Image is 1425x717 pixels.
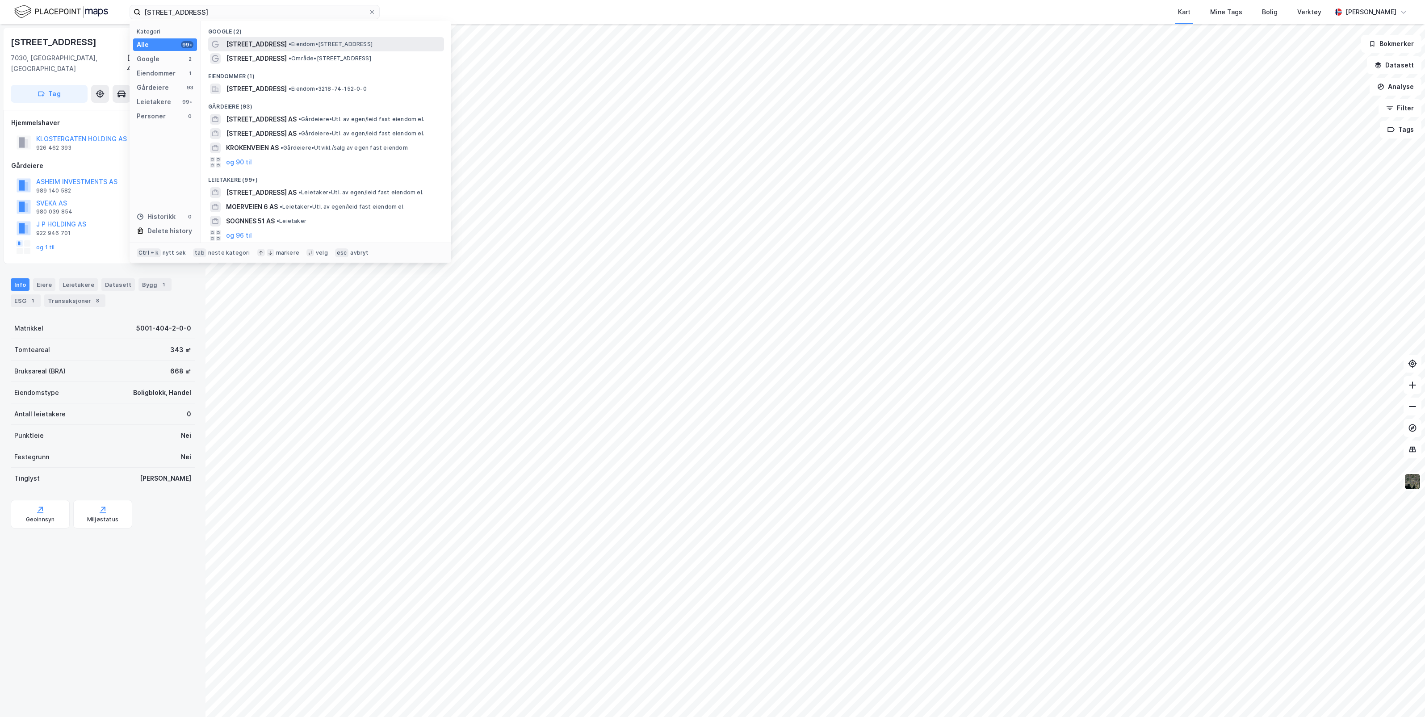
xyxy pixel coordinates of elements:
[181,430,191,441] div: Nei
[14,344,50,355] div: Tomteareal
[137,82,169,93] div: Gårdeiere
[14,323,43,334] div: Matrikkel
[289,41,373,48] span: Eiendom • [STREET_ADDRESS]
[170,344,191,355] div: 343 ㎡
[36,208,72,215] div: 980 039 854
[14,452,49,462] div: Festegrunn
[277,218,279,224] span: •
[87,516,118,523] div: Miljøstatus
[186,55,193,63] div: 2
[298,130,301,137] span: •
[280,203,405,210] span: Leietaker • Utl. av egen/leid fast eiendom el.
[193,248,206,257] div: tab
[1297,7,1321,17] div: Verktøy
[36,144,71,151] div: 926 462 393
[137,39,149,50] div: Alle
[137,54,159,64] div: Google
[181,452,191,462] div: Nei
[201,96,451,112] div: Gårdeiere (93)
[208,249,250,256] div: neste kategori
[170,366,191,377] div: 668 ㎡
[93,296,102,305] div: 8
[1262,7,1278,17] div: Bolig
[187,409,191,419] div: 0
[298,189,423,196] span: Leietaker • Utl. av egen/leid fast eiendom el.
[159,280,168,289] div: 1
[11,85,88,103] button: Tag
[186,84,193,91] div: 93
[127,53,195,74] div: [GEOGRAPHIC_DATA], 404/2
[281,144,283,151] span: •
[298,116,424,123] span: Gårdeiere • Utl. av egen/leid fast eiendom el.
[137,68,176,79] div: Eiendommer
[36,187,71,194] div: 989 140 582
[226,157,252,168] button: og 90 til
[226,143,279,153] span: KROKENVEIEN AS
[101,278,135,291] div: Datasett
[298,116,301,122] span: •
[1367,56,1421,74] button: Datasett
[137,96,171,107] div: Leietakere
[137,28,197,35] div: Kategori
[11,53,127,74] div: 7030, [GEOGRAPHIC_DATA], [GEOGRAPHIC_DATA]
[289,41,291,47] span: •
[289,85,291,92] span: •
[14,473,40,484] div: Tinglyst
[186,113,193,120] div: 0
[1379,99,1421,117] button: Filter
[289,55,371,62] span: Område • [STREET_ADDRESS]
[226,230,252,241] button: og 96 til
[14,409,66,419] div: Antall leietakere
[335,248,349,257] div: esc
[147,226,192,236] div: Delete history
[14,387,59,398] div: Eiendomstype
[201,169,451,185] div: Leietakere (99+)
[350,249,369,256] div: avbryt
[163,249,186,256] div: nytt søk
[59,278,98,291] div: Leietakere
[1380,674,1425,717] iframe: Chat Widget
[1404,473,1421,490] img: 9k=
[136,323,191,334] div: 5001-404-2-0-0
[11,117,194,128] div: Hjemmelshaver
[133,387,191,398] div: Boligblokk, Handel
[226,128,297,139] span: [STREET_ADDRESS] AS
[14,366,66,377] div: Bruksareal (BRA)
[14,4,108,20] img: logo.f888ab2527a4732fd821a326f86c7f29.svg
[280,203,282,210] span: •
[298,130,424,137] span: Gårdeiere • Utl. av egen/leid fast eiendom el.
[11,294,41,307] div: ESG
[11,35,98,49] div: [STREET_ADDRESS]
[226,187,297,198] span: [STREET_ADDRESS] AS
[141,5,369,19] input: Søk på adresse, matrikkel, gårdeiere, leietakere eller personer
[140,473,191,484] div: [PERSON_NAME]
[186,70,193,77] div: 1
[1178,7,1190,17] div: Kart
[298,189,301,196] span: •
[28,296,37,305] div: 1
[33,278,55,291] div: Eiere
[181,41,193,48] div: 99+
[44,294,105,307] div: Transaksjoner
[36,230,71,237] div: 922 946 701
[137,248,161,257] div: Ctrl + k
[181,98,193,105] div: 99+
[137,111,166,122] div: Personer
[11,160,194,171] div: Gårdeiere
[201,66,451,82] div: Eiendommer (1)
[26,516,55,523] div: Geoinnsyn
[226,216,275,226] span: SOGNNES 51 AS
[281,144,408,151] span: Gårdeiere • Utvikl./salg av egen fast eiendom
[1345,7,1396,17] div: [PERSON_NAME]
[226,114,297,125] span: [STREET_ADDRESS] AS
[277,218,306,225] span: Leietaker
[1370,78,1421,96] button: Analyse
[11,278,29,291] div: Info
[14,430,44,441] div: Punktleie
[1361,35,1421,53] button: Bokmerker
[289,55,291,62] span: •
[316,249,328,256] div: velg
[276,249,299,256] div: markere
[289,85,367,92] span: Eiendom • 3218-74-152-0-0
